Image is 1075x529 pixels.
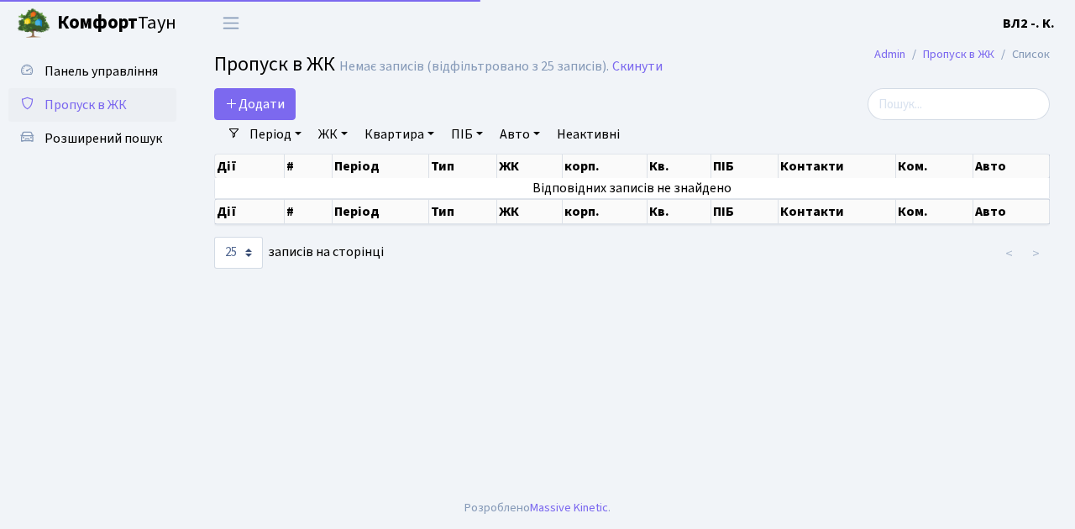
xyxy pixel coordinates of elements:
[464,499,611,517] div: Розроблено .
[8,55,176,88] a: Панель управління
[497,199,563,224] th: ЖК
[849,37,1075,72] nav: breadcrumb
[994,45,1050,64] li: Список
[779,155,896,178] th: Контакти
[215,155,285,178] th: Дії
[648,199,712,224] th: Кв.
[333,155,429,178] th: Період
[57,9,176,38] span: Таун
[214,237,384,269] label: записів на сторінці
[973,155,1050,178] th: Авто
[214,50,335,79] span: Пропуск в ЖК
[563,199,648,224] th: корп.
[648,155,712,178] th: Кв.
[896,199,973,224] th: Ком.
[1003,14,1055,33] b: ВЛ2 -. К.
[868,88,1050,120] input: Пошук...
[225,95,285,113] span: Додати
[210,9,252,37] button: Переключити навігацію
[444,120,490,149] a: ПІБ
[214,237,263,269] select: записів на сторінці
[497,155,563,178] th: ЖК
[45,96,127,114] span: Пропуск в ЖК
[711,155,778,178] th: ПІБ
[874,45,905,63] a: Admin
[429,199,498,224] th: Тип
[923,45,994,63] a: Пропуск в ЖК
[530,499,608,516] a: Massive Kinetic
[57,9,138,36] b: Комфорт
[493,120,547,149] a: Авто
[45,129,162,148] span: Розширений пошук
[215,199,285,224] th: Дії
[8,88,176,122] a: Пропуск в ЖК
[333,199,429,224] th: Період
[779,199,896,224] th: Контакти
[896,155,973,178] th: Ком.
[711,199,778,224] th: ПІБ
[17,7,50,40] img: logo.png
[339,59,609,75] div: Немає записів (відфільтровано з 25 записів).
[214,88,296,120] a: Додати
[312,120,354,149] a: ЖК
[243,120,308,149] a: Період
[973,199,1050,224] th: Авто
[612,59,663,75] a: Скинути
[285,199,332,224] th: #
[358,120,441,149] a: Квартира
[550,120,627,149] a: Неактивні
[563,155,648,178] th: корп.
[215,178,1050,198] td: Відповідних записів не знайдено
[1003,13,1055,34] a: ВЛ2 -. К.
[285,155,332,178] th: #
[45,62,158,81] span: Панель управління
[8,122,176,155] a: Розширений пошук
[429,155,498,178] th: Тип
